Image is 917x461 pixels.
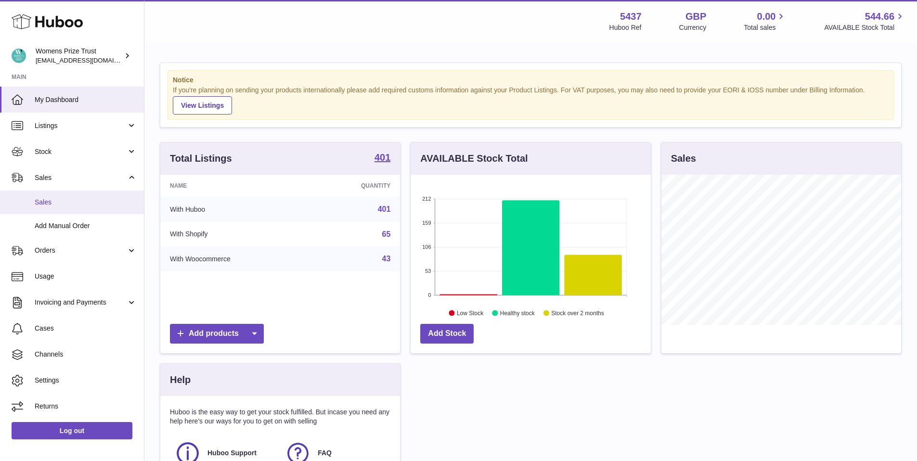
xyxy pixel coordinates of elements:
div: Womens Prize Trust [36,47,122,65]
a: 544.66 AVAILABLE Stock Total [824,10,905,32]
text: Low Stock [457,309,484,316]
p: Huboo is the easy way to get your stock fulfilled. But incase you need any help here's our ways f... [170,408,390,426]
text: Stock over 2 months [552,309,604,316]
td: With Woocommerce [160,246,309,271]
span: Orders [35,246,127,255]
strong: Notice [173,76,889,85]
span: Cases [35,324,137,333]
text: 106 [422,244,431,250]
th: Name [160,175,309,197]
span: Invoicing and Payments [35,298,127,307]
td: With Huboo [160,197,309,222]
strong: 5437 [620,10,642,23]
text: 53 [426,268,431,274]
div: Huboo Ref [609,23,642,32]
th: Quantity [309,175,400,197]
h3: AVAILABLE Stock Total [420,152,528,165]
div: If you're planning on sending your products internationally please add required customs informati... [173,86,889,115]
span: 544.66 [865,10,894,23]
span: 0.00 [757,10,776,23]
text: Healthy stock [500,309,535,316]
h3: Sales [671,152,696,165]
td: With Shopify [160,222,309,247]
span: Returns [35,402,137,411]
a: Log out [12,422,132,439]
span: Add Manual Order [35,221,137,230]
span: Listings [35,121,127,130]
span: Sales [35,173,127,182]
text: 159 [422,220,431,226]
strong: 401 [375,153,390,162]
a: 65 [382,230,391,238]
span: [EMAIL_ADDRESS][DOMAIN_NAME] [36,56,142,64]
img: info@womensprizeforfiction.co.uk [12,49,26,63]
span: Channels [35,350,137,359]
span: Usage [35,272,137,281]
span: Sales [35,198,137,207]
a: Add products [170,324,264,344]
a: Add Stock [420,324,474,344]
a: 0.00 Total sales [744,10,787,32]
span: FAQ [318,448,332,458]
text: 0 [428,292,431,298]
span: My Dashboard [35,95,137,104]
a: 401 [375,153,390,164]
strong: GBP [685,10,706,23]
a: View Listings [173,96,232,115]
a: 401 [378,205,391,213]
span: Huboo Support [207,448,257,458]
span: Stock [35,147,127,156]
a: 43 [382,255,391,263]
text: 212 [422,196,431,202]
span: Settings [35,376,137,385]
div: Currency [679,23,707,32]
span: Total sales [744,23,787,32]
h3: Total Listings [170,152,232,165]
span: AVAILABLE Stock Total [824,23,905,32]
h3: Help [170,373,191,386]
